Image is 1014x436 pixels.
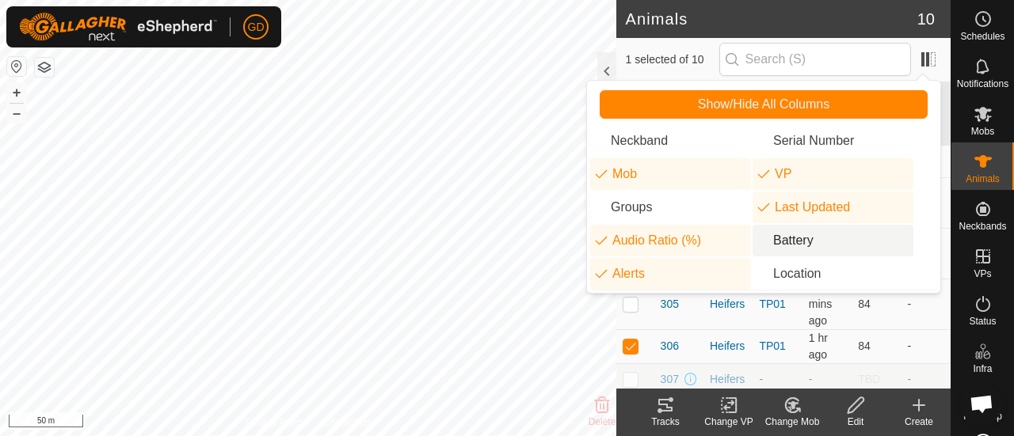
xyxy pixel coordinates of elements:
span: Schedules [960,32,1004,41]
app-display-virtual-paddock-transition: - [759,373,763,385]
td: - [902,329,951,363]
span: 26 Sept 2025, 8:24 pm [809,332,828,361]
span: 307 [661,371,679,388]
button: + [7,83,26,102]
span: Show/Hide All Columns [698,97,829,112]
li: enum.columnList.lastUpdated [753,191,913,223]
h2: Animals [626,9,917,28]
li: vp.label.vp [753,158,913,190]
li: neckband.label.serialNumber [753,125,913,157]
div: Heifers [710,296,746,313]
li: neckband.label.battery [753,225,913,256]
span: 84 [858,339,871,352]
a: Contact Us [323,415,370,430]
span: 26 Sept 2025, 9:24 pm [809,281,833,327]
span: Status [969,317,996,326]
span: 10 [917,7,935,31]
div: Open chat [960,382,1003,425]
li: common.label.location [753,258,913,290]
li: mob.label.mob [590,158,751,190]
button: Map Layers [35,58,54,77]
span: TBD [858,373,880,385]
td: - [902,279,951,329]
li: enum.columnList.audioRatio [590,225,751,256]
span: Neckbands [959,222,1006,231]
span: 306 [661,338,679,354]
div: Create [887,415,951,429]
td: - [902,363,951,395]
button: – [7,104,26,123]
div: Change Mob [760,415,824,429]
span: - [809,373,813,385]
span: 84 [858,298,871,310]
div: Change VP [697,415,760,429]
a: TP01 [759,339,785,352]
a: Privacy Policy [246,415,305,430]
span: Mobs [971,127,994,136]
span: Notifications [957,79,1008,89]
span: GD [248,19,265,36]
span: 1 selected of 10 [626,51,719,68]
li: animal.label.alerts [590,258,751,290]
span: Infra [973,364,992,373]
button: Show/Hide All Columns [600,90,928,119]
div: Heifers [710,338,746,354]
input: Search (S) [719,43,911,76]
li: common.btn.groups [590,191,751,223]
div: Heifers [710,371,746,388]
span: Animals [966,174,1000,184]
div: Tracks [634,415,697,429]
button: Reset Map [7,57,26,76]
a: TP01 [759,298,785,310]
span: VPs [974,269,991,279]
span: Heatmap [963,411,1002,421]
span: 305 [661,296,679,313]
img: Gallagher Logo [19,13,217,41]
li: neckband.label.title [590,125,751,157]
div: Edit [824,415,887,429]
